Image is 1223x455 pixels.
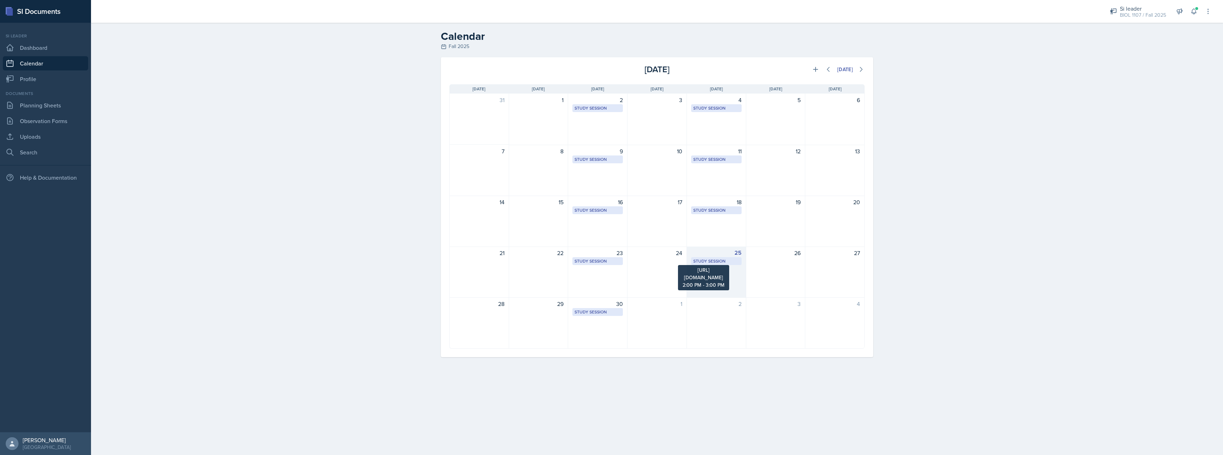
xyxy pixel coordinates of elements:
[3,114,88,128] a: Observation Forms
[691,147,742,155] div: 11
[513,198,564,206] div: 15
[693,105,739,111] div: Study Session
[572,300,623,308] div: 30
[691,249,742,257] div: 25
[691,300,742,308] div: 2
[810,300,860,308] div: 4
[572,147,623,155] div: 9
[632,147,682,155] div: 10
[751,300,801,308] div: 3
[693,207,739,213] div: Study Session
[3,56,88,70] a: Calendar
[572,96,623,104] div: 2
[829,86,842,92] span: [DATE]
[1120,11,1166,19] div: BIOL 1107 / Fall 2025
[513,249,564,257] div: 22
[23,437,71,444] div: [PERSON_NAME]
[513,96,564,104] div: 1
[575,258,621,264] div: Study Session
[1120,4,1166,13] div: Si leader
[810,147,860,155] div: 13
[441,43,873,50] div: Fall 2025
[691,96,742,104] div: 4
[632,300,682,308] div: 1
[751,249,801,257] div: 26
[751,96,801,104] div: 5
[693,156,739,163] div: Study Session
[591,86,604,92] span: [DATE]
[3,90,88,97] div: Documents
[632,249,682,257] div: 24
[454,147,504,155] div: 7
[691,198,742,206] div: 18
[472,86,485,92] span: [DATE]
[575,156,621,163] div: Study Session
[454,198,504,206] div: 14
[710,86,723,92] span: [DATE]
[454,249,504,257] div: 21
[575,105,621,111] div: Study Session
[810,198,860,206] div: 20
[513,300,564,308] div: 29
[572,198,623,206] div: 16
[454,300,504,308] div: 28
[632,96,682,104] div: 3
[3,145,88,159] a: Search
[3,98,88,112] a: Planning Sheets
[513,147,564,155] div: 8
[441,30,873,43] h2: Calendar
[588,63,726,76] div: [DATE]
[575,207,621,213] div: Study Session
[632,198,682,206] div: 17
[833,63,858,75] button: [DATE]
[3,33,88,39] div: Si leader
[572,249,623,257] div: 23
[532,86,545,92] span: [DATE]
[751,147,801,155] div: 12
[3,170,88,185] div: Help & Documentation
[3,129,88,144] a: Uploads
[651,86,663,92] span: [DATE]
[769,86,782,92] span: [DATE]
[810,96,860,104] div: 6
[3,72,88,86] a: Profile
[837,67,853,72] div: [DATE]
[693,258,739,264] div: Study Session
[454,96,504,104] div: 31
[3,41,88,55] a: Dashboard
[810,249,860,257] div: 27
[751,198,801,206] div: 19
[23,444,71,451] div: [GEOGRAPHIC_DATA]
[575,309,621,315] div: Study Session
